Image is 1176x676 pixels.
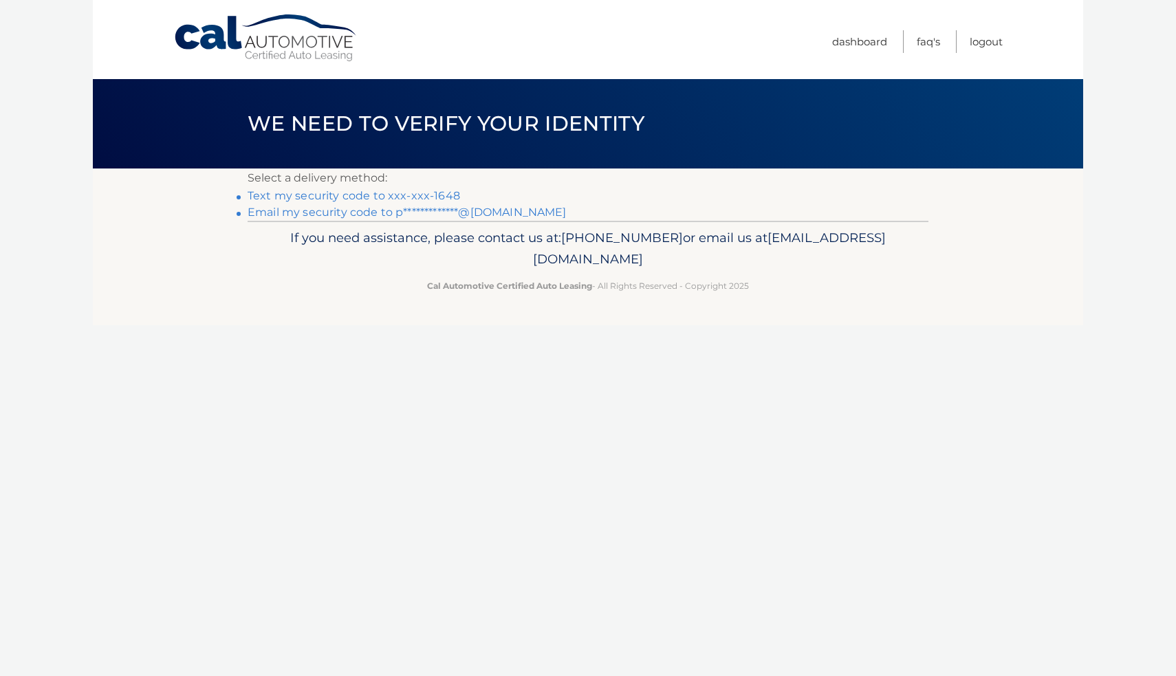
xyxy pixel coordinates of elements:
[248,168,928,188] p: Select a delivery method:
[248,111,644,136] span: We need to verify your identity
[561,230,683,246] span: [PHONE_NUMBER]
[917,30,940,53] a: FAQ's
[970,30,1003,53] a: Logout
[257,279,919,293] p: - All Rights Reserved - Copyright 2025
[173,14,359,63] a: Cal Automotive
[427,281,592,291] strong: Cal Automotive Certified Auto Leasing
[248,189,460,202] a: Text my security code to xxx-xxx-1648
[832,30,887,53] a: Dashboard
[257,227,919,271] p: If you need assistance, please contact us at: or email us at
